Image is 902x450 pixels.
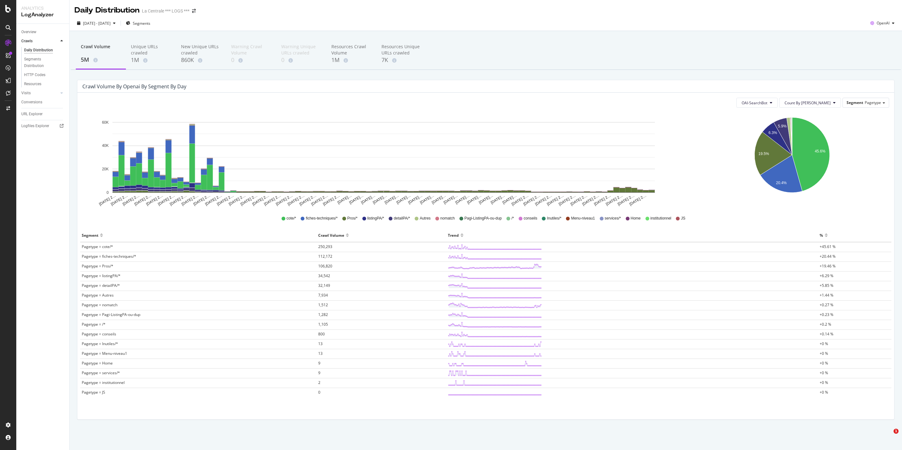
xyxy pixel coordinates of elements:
[331,44,371,56] div: Resources Crawl Volume
[133,21,150,26] span: Segments
[82,302,117,308] span: Pagetype = nomatch
[82,283,120,288] span: Pagetype = detailPA/*
[318,292,328,298] span: 7,934
[881,429,896,444] iframe: Intercom live chat
[21,123,49,129] div: Logfiles Explorer
[318,263,332,269] span: 106,820
[306,216,337,221] span: fiches-techniques/*
[102,144,109,148] text: 40K
[820,322,831,327] span: +0.2 %
[318,360,320,366] span: 9
[651,216,671,221] span: institutionnel
[331,56,371,64] div: 1M
[347,216,358,221] span: Pros/*
[82,360,113,366] span: Pagetype = Home
[123,18,153,28] button: Segments
[820,370,828,375] span: +0 %
[318,230,344,240] div: Crawl Volume
[318,341,323,346] span: 13
[820,230,823,240] div: %
[877,20,889,26] span: OpenAI
[82,341,118,346] span: Pagetype = Inutiles/*
[820,273,833,278] span: +6.29 %
[231,44,271,56] div: Warning Crawl Volume
[83,21,111,26] span: [DATE] - [DATE]
[75,18,118,28] button: [DATE] - [DATE]
[192,9,196,13] div: arrow-right-arrow-left
[381,56,422,64] div: 7K
[24,81,65,87] a: Resources
[820,292,833,298] span: +1.44 %
[82,113,685,207] svg: A chart.
[785,100,831,106] span: Count By Day
[524,216,537,221] span: conseils
[420,216,431,221] span: Autres
[24,72,65,78] a: HTTP Codes
[21,5,64,11] div: Analytics
[82,380,125,385] span: Pagetype = institutionnel
[82,322,106,327] span: Pagetype = /*
[318,331,325,337] span: 800
[82,254,136,259] span: Pagetype = fiches-techniques/*
[695,113,889,207] svg: A chart.
[102,120,109,125] text: 60K
[318,380,320,385] span: 2
[24,56,59,69] div: Segments Distribution
[21,38,33,44] div: Crawls
[742,100,767,106] span: OAI-SearchBot
[21,29,36,35] div: Overview
[820,283,833,288] span: +5.85 %
[779,98,841,108] button: Count By [PERSON_NAME]
[865,100,881,105] span: Pagetype
[440,216,455,221] span: nomatch
[24,56,65,69] a: Segments Distribution
[21,99,42,106] div: Conversions
[82,292,114,298] span: Pagetype = Autres
[21,111,43,117] div: URL Explorer
[318,370,320,375] span: 9
[448,230,459,240] div: Trend
[815,149,825,153] text: 45.6%
[21,123,65,129] a: Logfiles Explorer
[820,331,833,337] span: +0.14 %
[681,216,685,221] span: JS
[605,216,621,221] span: services/*
[318,254,332,259] span: 112,172
[571,216,595,221] span: Menu-niveau1
[281,44,321,56] div: Warning Unique URLs crawled
[820,380,828,385] span: +0 %
[768,131,777,135] text: 6.3%
[281,56,321,64] div: 0
[82,312,140,317] span: Pagetype = Pagi-ListingPA-ou-dup
[82,230,98,240] div: Segment
[776,181,786,185] text: 20.4%
[778,124,787,128] text: 5.9%
[820,360,828,366] span: +0 %
[820,263,836,269] span: +19.46 %
[547,216,561,221] span: Inutiles/*
[464,216,502,221] span: Pagi-ListingPA-ou-dup
[106,190,109,195] text: 0
[81,44,121,55] div: Crawl Volume
[318,283,330,288] span: 32,149
[381,44,422,56] div: Resources Unique URLs crawled
[82,263,113,269] span: Pagetype = Pros/*
[21,111,65,117] a: URL Explorer
[82,331,116,337] span: Pagetype = conseils
[318,273,330,278] span: 34,542
[318,244,332,249] span: 250,293
[131,44,171,56] div: Unique URLs crawled
[21,99,65,106] a: Conversions
[24,72,45,78] div: HTTP Codes
[758,152,769,156] text: 19.5%
[82,273,121,278] span: Pagetype = listingPA/*
[24,47,53,54] div: Daily Distribution
[24,47,65,54] a: Daily Distribution
[318,322,328,327] span: 1,105
[21,90,59,96] a: Visits
[820,390,828,395] span: +0 %
[131,56,171,64] div: 1M
[102,167,109,171] text: 20K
